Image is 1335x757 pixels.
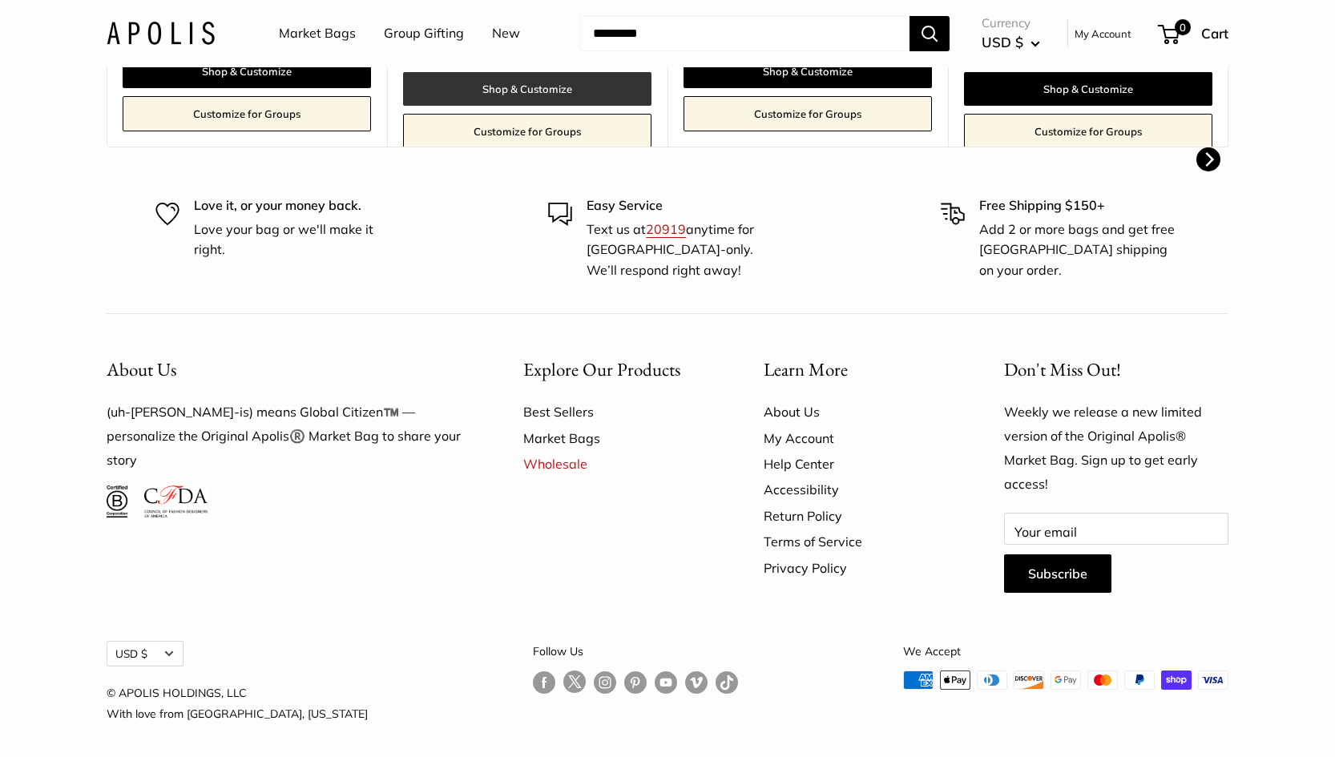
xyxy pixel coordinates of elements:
[492,22,520,46] a: New
[403,114,651,149] a: Customize for Groups
[587,219,787,281] p: Text us at anytime for [GEOGRAPHIC_DATA]-only. We’ll respond right away!
[107,485,128,517] img: Certified B Corporation
[194,219,394,260] p: Love your bag or we'll make it right.
[764,451,948,477] a: Help Center
[107,357,176,381] span: About Us
[684,54,932,88] a: Shop & Customize
[1175,19,1191,35] span: 0
[533,670,555,694] a: Follow us on Facebook
[523,357,680,381] span: Explore Our Products
[764,477,948,502] a: Accessibility
[384,22,464,46] a: Group Gifting
[1004,554,1111,593] button: Subscribe
[194,195,394,216] p: Love it, or your money back.
[982,34,1023,50] span: USD $
[684,96,932,131] a: Customize for Groups
[982,30,1040,55] button: USD $
[523,399,708,425] a: Best Sellers
[587,195,787,216] p: Easy Service
[1004,401,1228,497] p: Weekly we release a new limited version of the Original Apolis® Market Bag. Sign up to get early ...
[1201,25,1228,42] span: Cart
[563,670,586,699] a: Follow us on Twitter
[123,96,371,131] a: Customize for Groups
[107,641,184,666] button: USD $
[107,22,215,45] img: Apolis
[764,357,848,381] span: Learn More
[594,670,616,694] a: Follow us on Instagram
[123,54,371,88] a: Shop & Customize
[523,354,708,385] button: Explore Our Products
[764,503,948,529] a: Return Policy
[979,219,1180,281] p: Add 2 or more bags and get free [GEOGRAPHIC_DATA] shipping on your order.
[764,555,948,581] a: Privacy Policy
[903,641,1228,662] p: We Accept
[1160,21,1228,46] a: 0 Cart
[403,72,651,106] a: Shop & Customize
[764,529,948,554] a: Terms of Service
[964,72,1212,106] a: Shop & Customize
[1075,24,1131,43] a: My Account
[982,12,1040,34] span: Currency
[144,485,208,517] img: Council of Fashion Designers of America Member
[764,425,948,451] a: My Account
[716,670,738,694] a: Follow us on Tumblr
[624,670,647,694] a: Follow us on Pinterest
[646,221,686,237] a: 20919
[580,16,909,51] input: Search...
[764,354,948,385] button: Learn More
[107,354,467,385] button: About Us
[1196,147,1220,171] button: Next
[685,670,708,694] a: Follow us on Vimeo
[764,399,948,425] a: About Us
[533,641,738,662] p: Follow Us
[1004,354,1228,385] p: Don't Miss Out!
[279,22,356,46] a: Market Bags
[523,451,708,477] a: Wholesale
[964,114,1212,149] a: Customize for Groups
[523,425,708,451] a: Market Bags
[979,195,1180,216] p: Free Shipping $150+
[107,401,467,473] p: (uh-[PERSON_NAME]-is) means Global Citizen™️ — personalize the Original Apolis®️ Market Bag to sh...
[909,16,950,51] button: Search
[655,670,677,694] a: Follow us on YouTube
[107,683,368,724] p: © APOLIS HOLDINGS, LLC With love from [GEOGRAPHIC_DATA], [US_STATE]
